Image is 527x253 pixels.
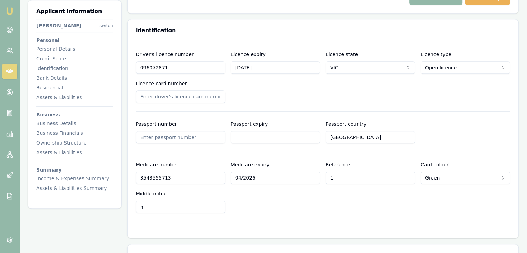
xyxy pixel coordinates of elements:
h3: Personal [36,38,113,43]
label: Passport country [326,121,367,127]
label: Passport number [136,121,177,127]
label: Card colour [421,162,449,167]
label: Licence expiry [231,52,266,57]
h3: Business [36,112,113,117]
input: Enter medicare middle initial [136,201,225,213]
div: Assets & Liabilities Summary [36,185,113,192]
div: Credit Score [36,55,113,62]
input: Enter passport country [326,131,415,143]
label: Licence state [326,52,358,57]
label: Driver's licence number [136,52,194,57]
div: Residential [36,84,113,91]
div: Assets & Liabilities [36,94,113,101]
input: Enter medicare reference [326,172,415,184]
div: Bank Details [36,75,113,81]
label: Passport expiry [231,121,268,127]
div: Ownership Structure [36,139,113,146]
div: Personal Details [36,45,113,52]
input: Enter driver's licence card number [136,90,225,103]
div: Business Details [36,120,113,127]
img: emu-icon-u.png [6,7,14,15]
h3: Applicant Information [36,9,113,14]
input: Enter passport number [136,131,225,143]
label: Medicare number [136,162,178,167]
label: Licence type [421,52,451,57]
div: Assets & Liabilities [36,149,113,156]
div: switch [99,23,113,28]
h3: Summary [36,167,113,172]
label: Licence card number [136,81,187,86]
label: Medicare expiry [231,162,270,167]
div: Business Financials [36,130,113,137]
input: Enter medicare number [136,172,225,184]
h3: Identification [136,28,510,33]
div: Income & Expenses Summary [36,175,113,182]
input: Enter driver's licence number [136,61,225,74]
label: Middle initial [136,191,167,197]
label: Reference [326,162,350,167]
div: [PERSON_NAME] [36,22,81,29]
div: Identification [36,65,113,72]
